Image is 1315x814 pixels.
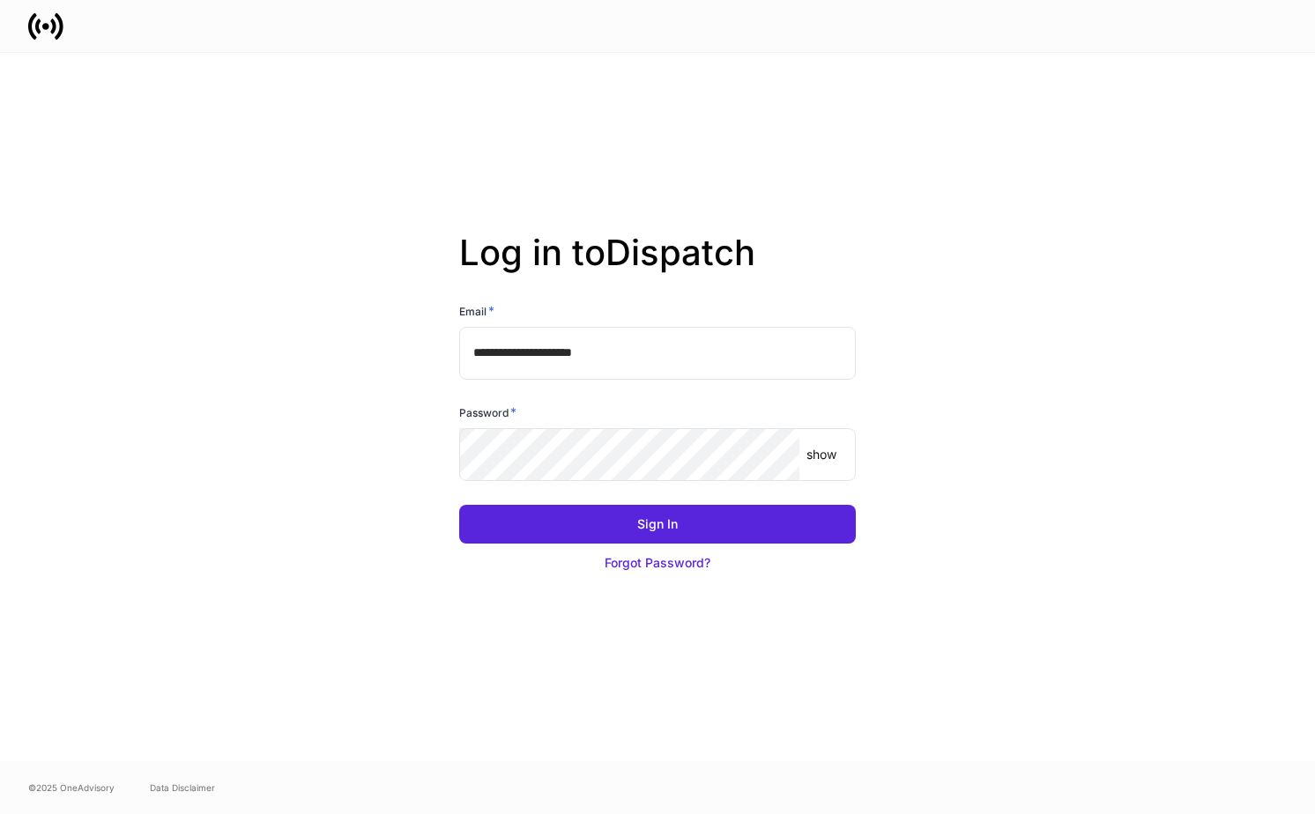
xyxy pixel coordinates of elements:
div: Forgot Password? [605,554,710,572]
h6: Email [459,302,494,320]
button: Forgot Password? [459,544,856,582]
h2: Log in to Dispatch [459,232,856,302]
button: Sign In [459,505,856,544]
div: Sign In [637,515,678,533]
a: Data Disclaimer [150,781,215,795]
p: show [806,446,836,463]
span: © 2025 OneAdvisory [28,781,115,795]
h6: Password [459,403,516,421]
